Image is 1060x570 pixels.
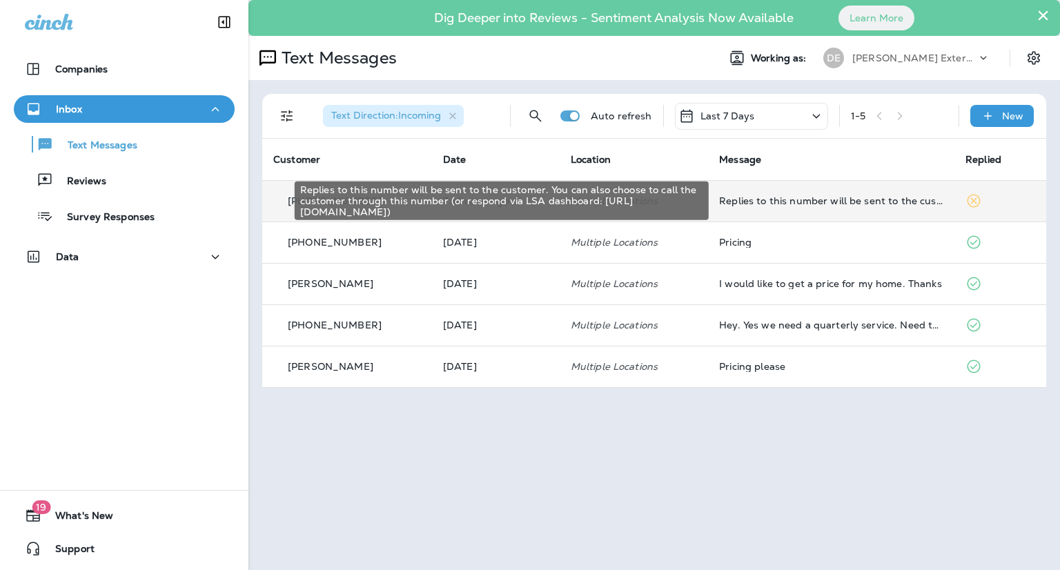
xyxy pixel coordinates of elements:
span: What's New [41,510,113,527]
button: Reviews [14,166,235,195]
span: Message [719,153,761,166]
p: Companies [55,63,108,75]
button: Search Messages [522,102,549,130]
p: Dig Deeper into Reviews - Sentiment Analysis Now Available [394,16,834,20]
p: Multiple Locations [571,320,697,331]
div: I would like to get a price for my home. Thanks [719,278,943,289]
p: [PHONE_NUMBER] [288,320,382,331]
button: Settings [1021,46,1046,70]
p: Multiple Locations [571,237,697,248]
p: Sep 19, 2025 10:59 AM [443,278,549,289]
p: Sep 19, 2025 10:10 AM [443,320,549,331]
span: Date [443,153,467,166]
div: Pricing please [719,361,943,372]
span: Support [41,543,95,560]
span: 19 [32,500,50,514]
button: Data [14,243,235,271]
p: Sep 19, 2025 10:07 AM [443,361,549,372]
p: Data [56,251,79,262]
p: [PERSON_NAME] [288,361,373,372]
div: Replies to this number will be sent to the customer. You can also choose to call the customer thr... [295,181,709,220]
button: Inbox [14,95,235,123]
p: [PHONE_NUMBER] [288,237,382,248]
p: Auto refresh [591,110,652,121]
button: Text Messages [14,130,235,159]
p: Multiple Locations [571,278,697,289]
p: [PERSON_NAME] Exterminating [852,52,976,63]
button: 19What's New [14,502,235,529]
button: Close [1037,4,1050,26]
div: Pricing [719,237,943,248]
span: Customer [273,153,320,166]
button: Filters [273,102,301,130]
p: Last 7 Days [700,110,755,121]
p: [PERSON_NAME] [288,278,373,289]
span: Location [571,153,611,166]
span: Text Direction : Incoming [331,109,441,121]
p: Inbox [56,104,82,115]
button: Collapse Sidebar [205,8,244,36]
button: Learn More [838,6,914,30]
p: Survey Responses [53,211,155,224]
button: Survey Responses [14,202,235,230]
span: Working as: [751,52,809,64]
p: [PHONE_NUMBER] [288,195,382,206]
p: Sep 19, 2025 01:13 PM [443,237,549,248]
p: Text Messages [276,48,397,68]
p: Multiple Locations [571,361,697,372]
div: Hey. Yes we need a quarterly service. Need to be home so inside can be sprayed. Inundated with sp... [719,320,943,331]
div: Text Direction:Incoming [323,105,464,127]
p: New [1002,110,1023,121]
span: Replied [965,153,1001,166]
div: Replies to this number will be sent to the customer. You can also choose to call the customer thr... [719,195,943,206]
button: Companies [14,55,235,83]
div: 1 - 5 [851,110,865,121]
button: Support [14,535,235,562]
p: Reviews [53,175,106,188]
p: Text Messages [54,139,137,153]
div: DE [823,48,844,68]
